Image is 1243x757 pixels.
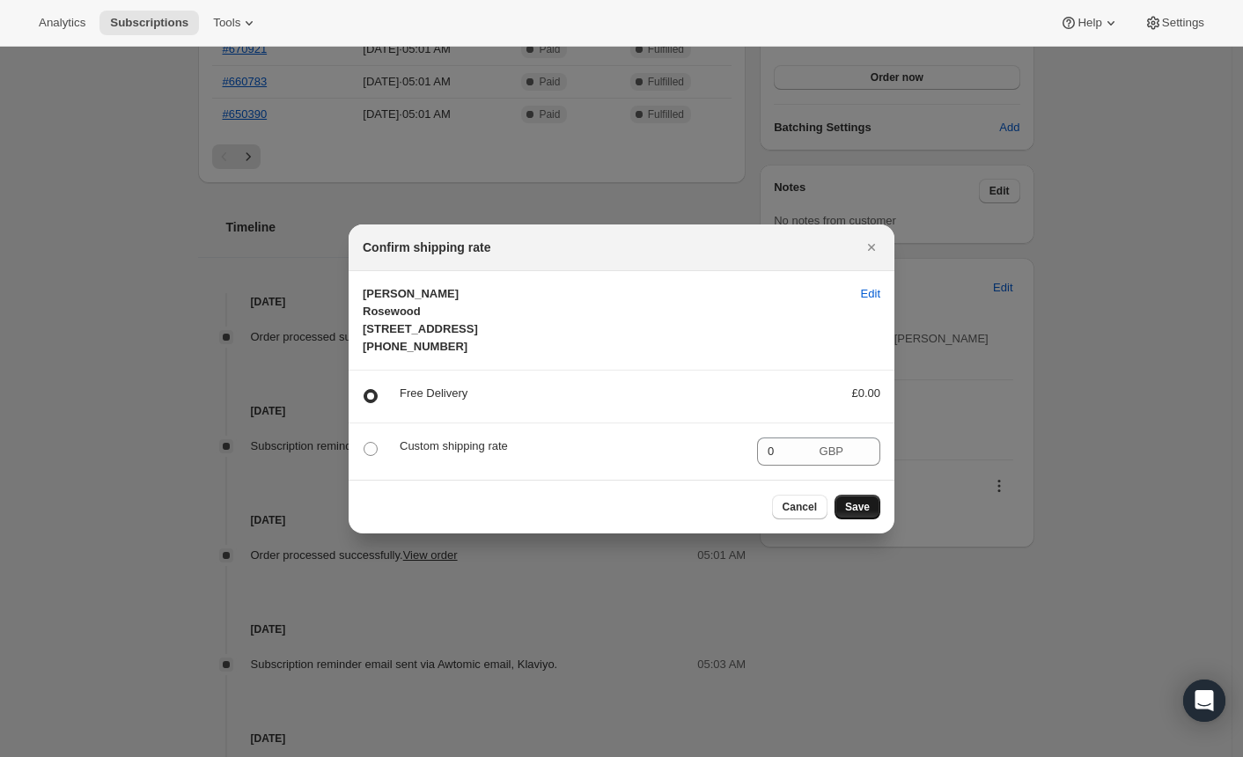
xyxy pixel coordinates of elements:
[28,11,96,35] button: Analytics
[99,11,199,35] button: Subscriptions
[772,495,827,519] button: Cancel
[845,500,870,514] span: Save
[835,495,880,519] button: Save
[1049,11,1129,35] button: Help
[400,385,823,402] p: Free Delivery
[110,16,188,30] span: Subscriptions
[39,16,85,30] span: Analytics
[1162,16,1204,30] span: Settings
[851,386,880,400] span: £0.00
[363,287,478,353] span: [PERSON_NAME] Rosewood [STREET_ADDRESS] [PHONE_NUMBER]
[202,11,268,35] button: Tools
[363,239,490,256] h2: Confirm shipping rate
[859,235,884,260] button: Close
[861,285,880,303] span: Edit
[850,280,891,308] button: Edit
[820,445,843,458] span: GBP
[1183,680,1225,722] div: Open Intercom Messenger
[1078,16,1101,30] span: Help
[213,16,240,30] span: Tools
[1134,11,1215,35] button: Settings
[783,500,817,514] span: Cancel
[400,437,743,455] p: Custom shipping rate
